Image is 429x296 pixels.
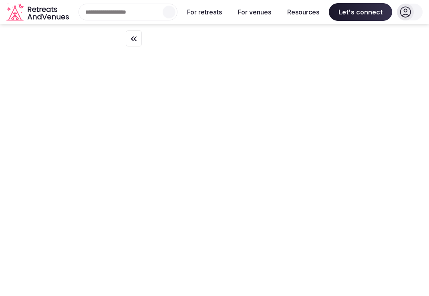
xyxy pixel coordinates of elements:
[329,3,392,21] span: Let's connect
[281,3,326,21] button: Resources
[181,3,228,21] button: For retreats
[6,3,70,21] a: Visit the homepage
[6,3,70,21] svg: Retreats and Venues company logo
[232,3,278,21] button: For venues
